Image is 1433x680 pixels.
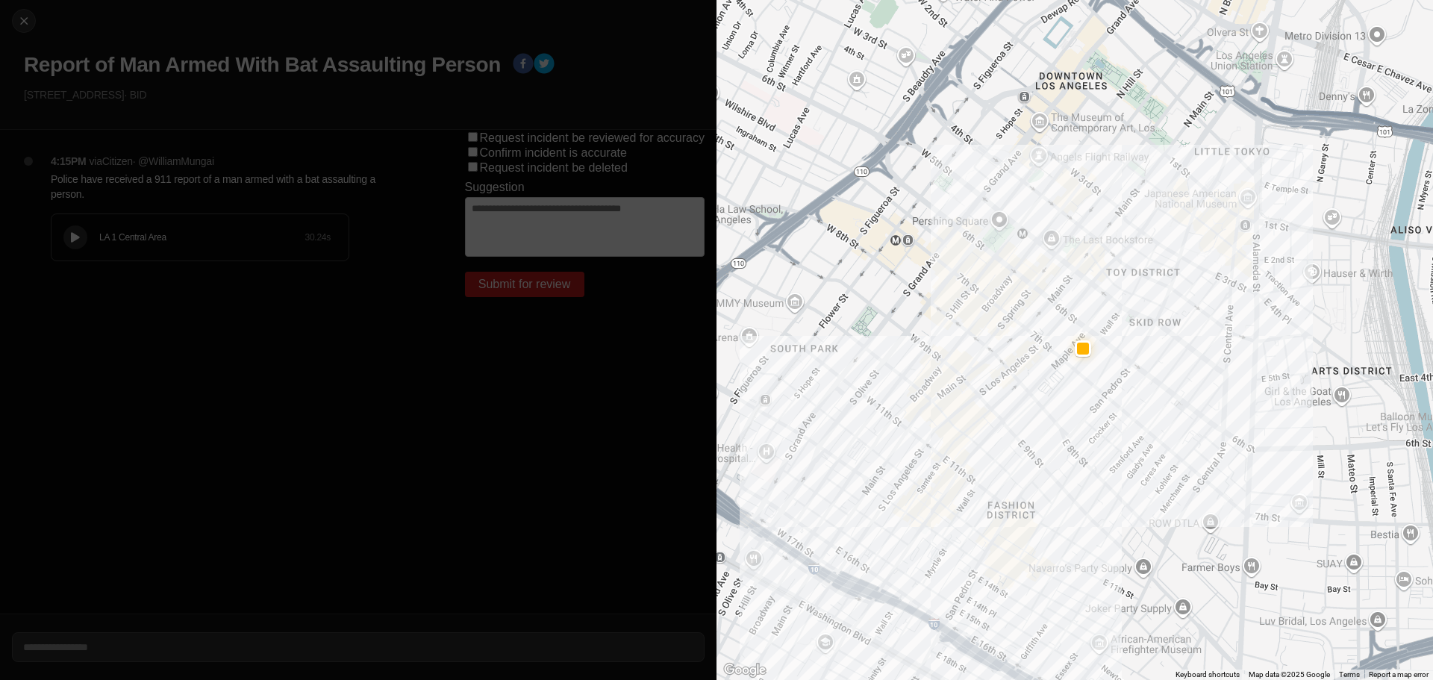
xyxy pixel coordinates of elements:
button: twitter [534,53,555,77]
button: cancel [12,9,36,33]
img: cancel [16,13,31,28]
label: Request incident be reviewed for accuracy [480,131,705,144]
p: Police have received a 911 report of a man armed with a bat assaulting a person. [51,172,405,202]
button: Keyboard shortcuts [1176,670,1240,680]
p: 4:15PM [51,154,87,169]
button: Submit for review [465,272,584,297]
span: Map data ©2025 Google [1249,670,1330,679]
label: Suggestion [465,181,525,194]
div: LA 1 Central Area [99,231,305,243]
h1: Report of Man Armed With Bat Assaulting Person [24,52,501,78]
img: Google [720,661,769,680]
a: Terms [1339,670,1360,679]
p: [STREET_ADDRESS] · BID [24,87,705,102]
button: facebook [513,53,534,77]
p: via Citizen · @ WilliamMungai [90,154,214,169]
a: Open this area in Google Maps (opens a new window) [720,661,769,680]
label: Request incident be deleted [480,161,628,174]
a: Report a map error [1369,670,1429,679]
label: Confirm incident is accurate [480,146,627,159]
div: 30.24 s [305,231,331,243]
